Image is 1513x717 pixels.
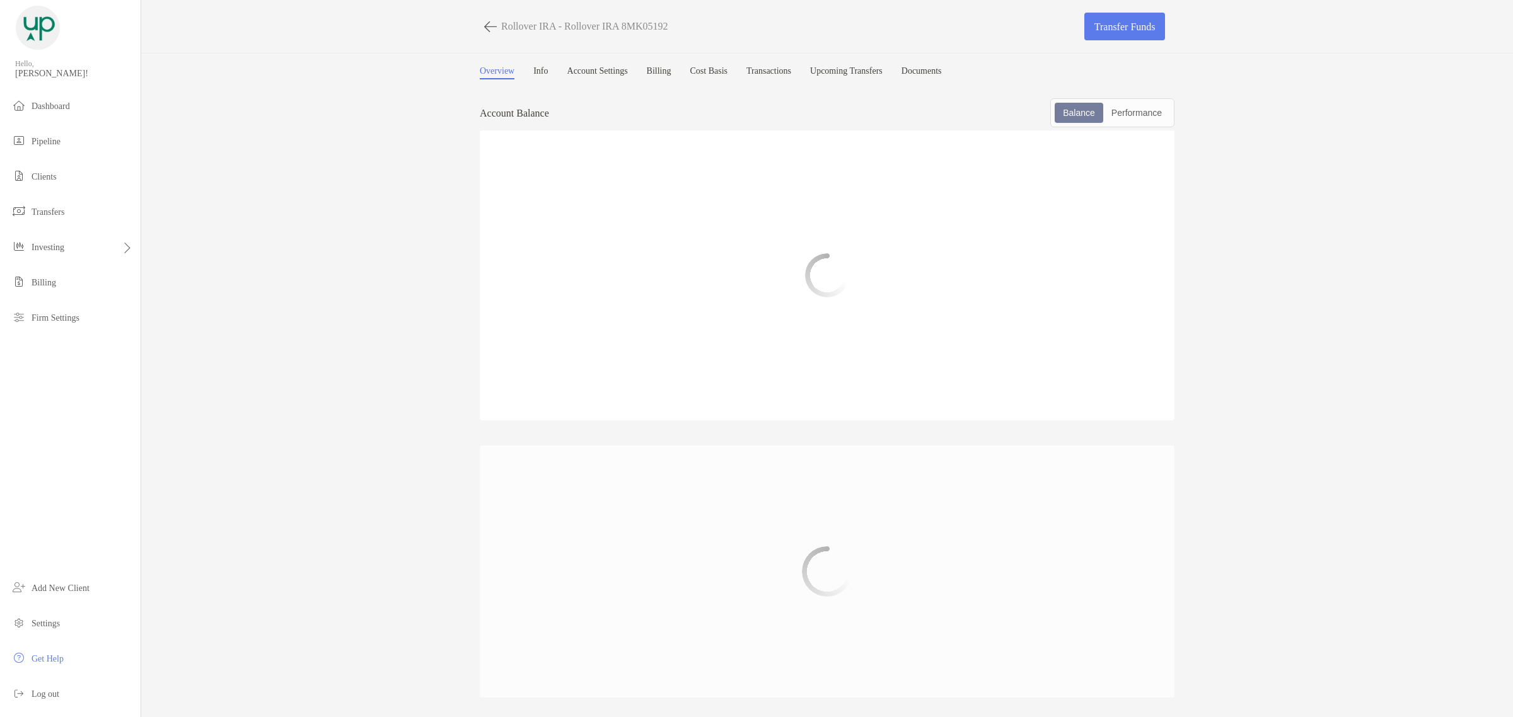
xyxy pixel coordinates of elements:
[32,313,79,323] span: Firm Settings
[15,5,61,50] img: Zoe Logo
[32,172,57,181] span: Clients
[32,583,90,593] span: Add New Client
[567,66,628,79] a: Account Settings
[1104,104,1169,122] div: Performance
[11,274,26,289] img: billing icon
[32,689,59,699] span: Log out
[746,66,791,79] a: Transactions
[32,207,64,217] span: Transfers
[11,239,26,254] img: investing icon
[32,243,64,252] span: Investing
[32,278,56,287] span: Billing
[32,137,61,146] span: Pipeline
[501,21,668,32] p: Rollover IRA - Rollover IRA 8MK05192
[1056,104,1102,122] div: Balance
[11,580,26,595] img: add_new_client icon
[1084,13,1165,40] a: Transfer Funds
[11,685,26,701] img: logout icon
[480,105,549,121] p: Account Balance
[32,101,70,111] span: Dashboard
[647,66,671,79] a: Billing
[480,66,514,79] a: Overview
[11,133,26,148] img: pipeline icon
[810,66,883,79] a: Upcoming Transfers
[32,654,64,663] span: Get Help
[690,66,728,79] a: Cost Basis
[11,204,26,219] img: transfers icon
[533,66,548,79] a: Info
[15,69,133,79] span: [PERSON_NAME]!
[11,98,26,113] img: dashboard icon
[11,168,26,183] img: clients icon
[901,66,942,79] a: Documents
[11,650,26,665] img: get-help icon
[1050,98,1174,127] div: segmented control
[32,619,60,628] span: Settings
[11,309,26,324] img: firm-settings icon
[11,615,26,630] img: settings icon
